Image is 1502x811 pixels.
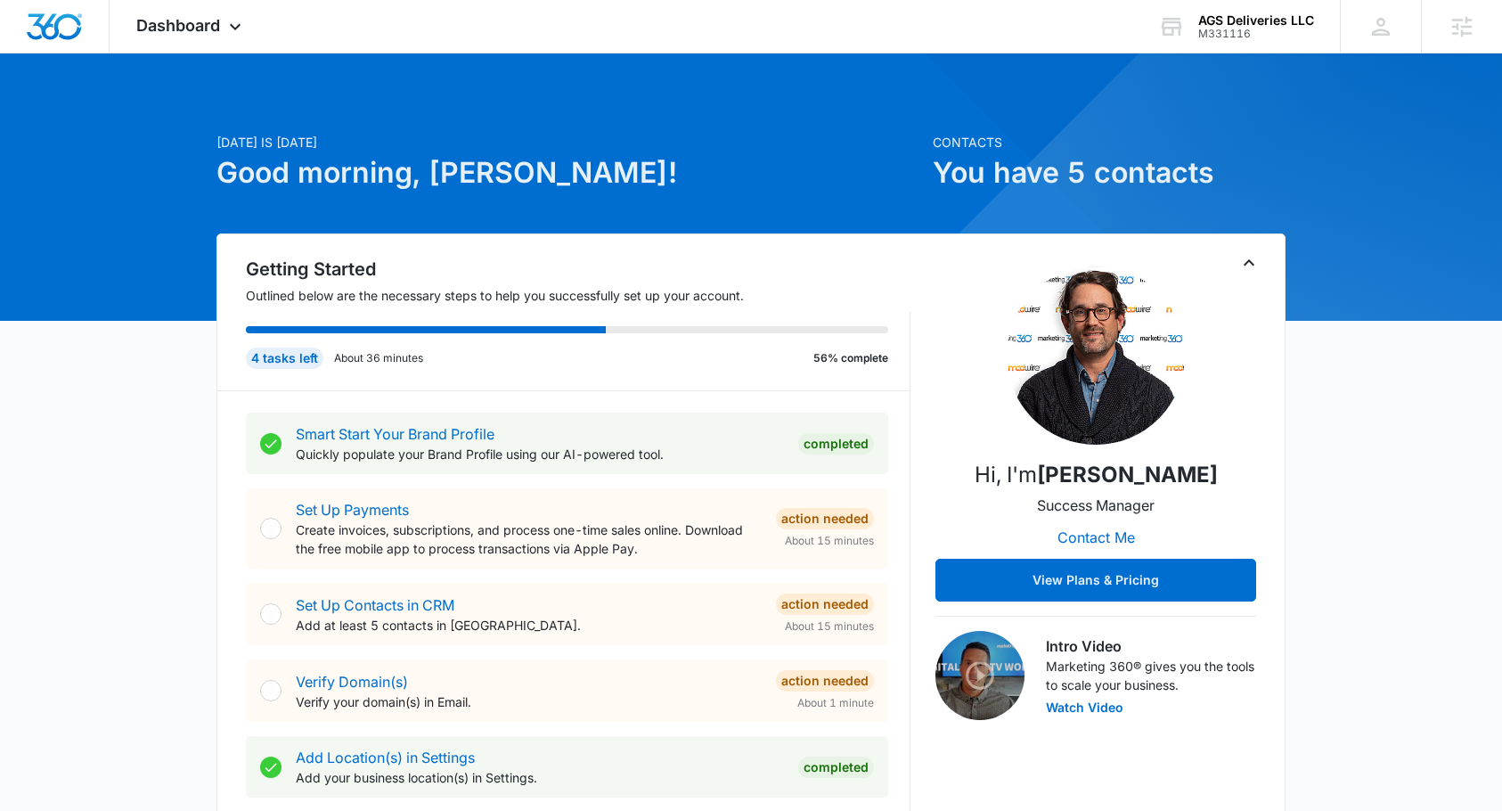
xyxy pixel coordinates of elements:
[296,425,494,443] a: Smart Start Your Brand Profile
[136,16,220,35] span: Dashboard
[296,692,762,711] p: Verify your domain(s) in Email.
[933,133,1286,152] p: Contacts
[246,286,910,305] p: Outlined below are the necessary steps to help you successfully set up your account.
[785,533,874,549] span: About 15 minutes
[797,695,874,711] span: About 1 minute
[296,749,475,766] a: Add Location(s) in Settings
[1238,252,1260,274] button: Toggle Collapse
[975,459,1218,491] p: Hi, I'm
[776,508,874,529] div: Action Needed
[1198,13,1314,28] div: account name
[813,350,888,366] p: 56% complete
[776,670,874,692] div: Action Needed
[935,631,1024,720] img: Intro Video
[296,501,409,519] a: Set Up Payments
[798,757,874,778] div: Completed
[296,616,762,635] p: Add at least 5 contacts in [GEOGRAPHIC_DATA].
[1046,657,1256,694] p: Marketing 360® gives you the tools to scale your business.
[1046,635,1256,657] h3: Intro Video
[1037,495,1155,516] p: Success Manager
[935,559,1256,602] button: View Plans & Pricing
[296,596,454,614] a: Set Up Contacts in CRM
[933,152,1286,194] h1: You have 5 contacts
[776,594,874,615] div: Action Needed
[1007,266,1185,445] img: Matt Malone
[296,520,762,558] p: Create invoices, subscriptions, and process one-time sales online. Download the free mobile app t...
[296,673,408,691] a: Verify Domain(s)
[216,152,922,194] h1: Good morning, [PERSON_NAME]!
[216,133,922,152] p: [DATE] is [DATE]
[785,618,874,635] span: About 15 minutes
[296,445,784,463] p: Quickly populate your Brand Profile using our AI-powered tool.
[246,348,323,369] div: 4 tasks left
[1046,701,1123,714] button: Watch Video
[246,256,910,283] h2: Getting Started
[296,768,784,787] p: Add your business location(s) in Settings.
[1198,28,1314,40] div: account id
[334,350,423,366] p: About 36 minutes
[1040,516,1153,559] button: Contact Me
[1037,462,1218,487] strong: [PERSON_NAME]
[798,433,874,455] div: Completed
